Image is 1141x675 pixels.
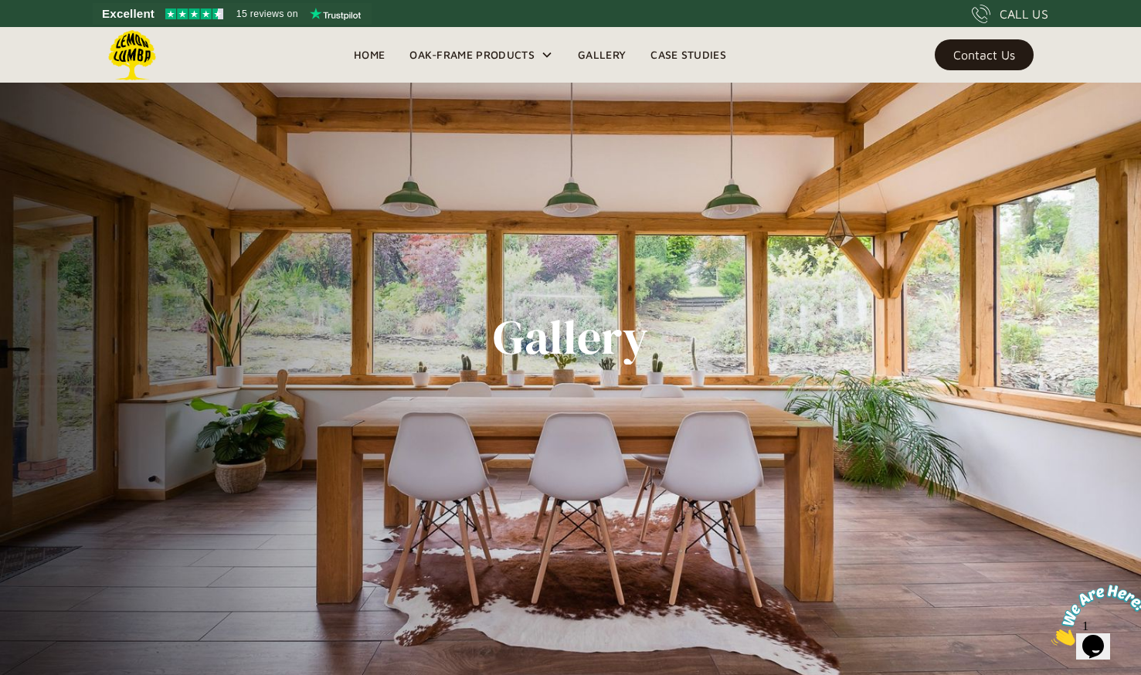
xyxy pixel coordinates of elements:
[493,310,648,365] h1: Gallery
[236,5,298,23] span: 15 reviews on
[341,43,397,66] a: Home
[310,8,361,20] img: Trustpilot logo
[953,49,1015,60] div: Contact Us
[972,5,1048,23] a: CALL US
[6,6,102,67] img: Chat attention grabber
[409,46,535,64] div: Oak-Frame Products
[638,43,739,66] a: Case Studies
[165,8,223,19] img: Trustpilot 4.5 stars
[93,3,372,25] a: See Lemon Lumba reviews on Trustpilot
[397,27,565,83] div: Oak-Frame Products
[565,43,638,66] a: Gallery
[6,6,12,19] span: 1
[1045,578,1141,652] iframe: chat widget
[1000,5,1048,23] div: CALL US
[935,39,1034,70] a: Contact Us
[102,5,155,23] span: Excellent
